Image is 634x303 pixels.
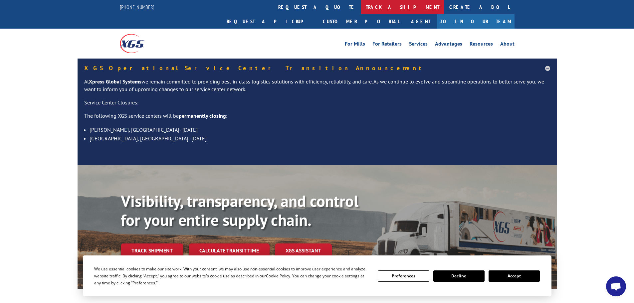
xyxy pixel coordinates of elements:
[372,41,402,49] a: For Retailers
[500,41,515,49] a: About
[132,280,155,286] span: Preferences
[606,276,626,296] a: Open chat
[470,41,493,49] a: Resources
[84,112,550,125] p: The following XGS service centers will be :
[189,243,270,258] a: Calculate transit time
[121,243,183,257] a: Track shipment
[83,255,551,296] div: Cookie Consent Prompt
[275,243,332,258] a: XGS ASSISTANT
[179,112,226,119] strong: permanently closing
[437,14,515,29] a: Join Our Team
[84,65,550,71] h5: XGS Operational Service Center Transition Announcement
[409,41,428,49] a: Services
[90,125,550,134] li: [PERSON_NAME], [GEOGRAPHIC_DATA]- [DATE]
[435,41,462,49] a: Advantages
[84,78,550,99] p: At we remain committed to providing best-in-class logistics solutions with efficiency, reliabilit...
[94,265,370,286] div: We use essential cookies to make our site work. With your consent, we may also use non-essential ...
[84,99,138,106] u: Service Center Closures:
[318,14,404,29] a: Customer Portal
[378,270,429,282] button: Preferences
[345,41,365,49] a: For Mills
[121,191,358,230] b: Visibility, transparency, and control for your entire supply chain.
[266,273,290,279] span: Cookie Policy
[433,270,485,282] button: Decline
[404,14,437,29] a: Agent
[89,78,141,85] strong: Xpress Global Systems
[120,4,154,10] a: [PHONE_NUMBER]
[90,134,550,143] li: [GEOGRAPHIC_DATA], [GEOGRAPHIC_DATA]- [DATE]
[489,270,540,282] button: Accept
[222,14,318,29] a: Request a pickup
